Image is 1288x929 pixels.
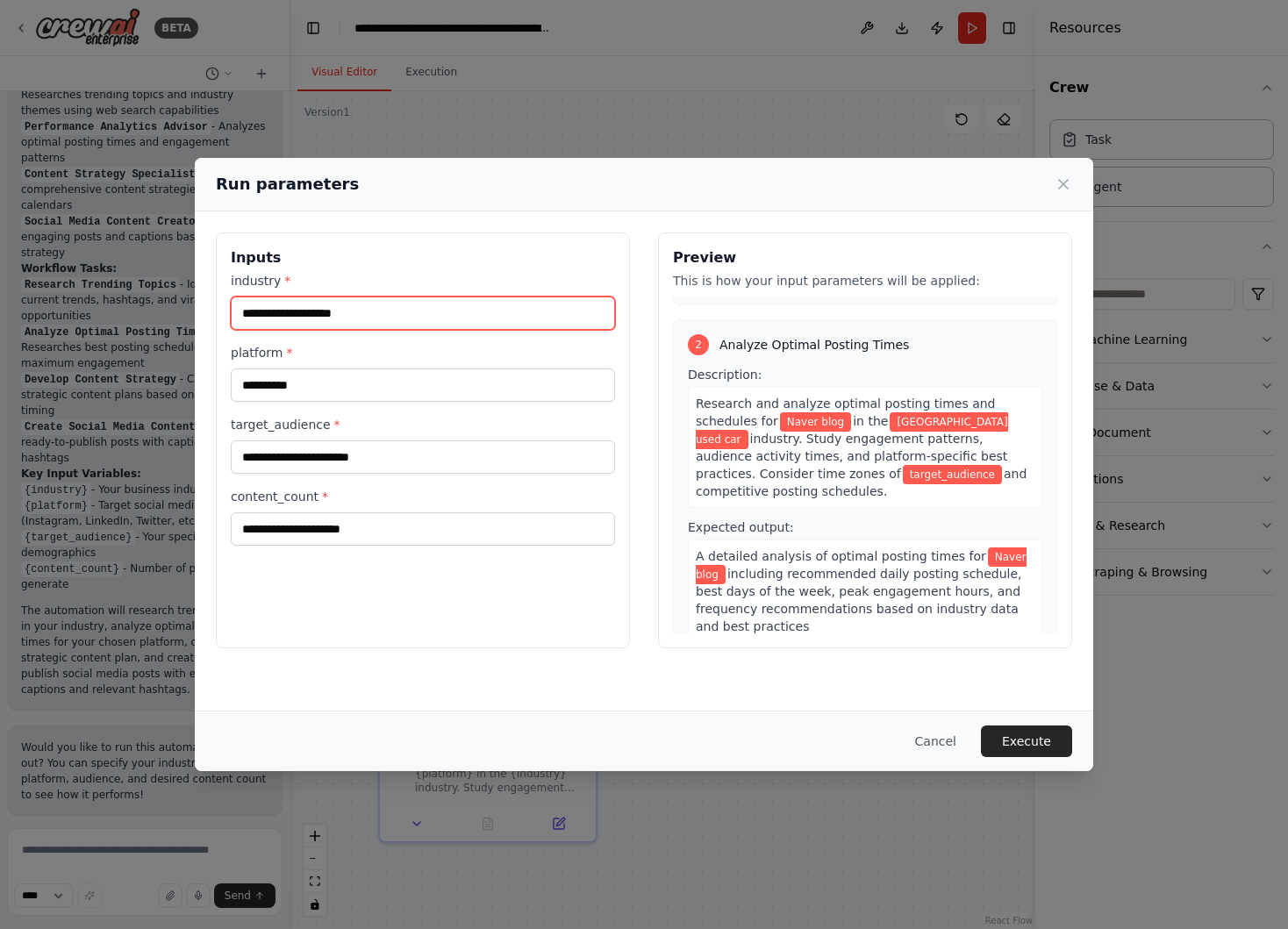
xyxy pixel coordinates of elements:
[231,488,615,505] label: content_count
[231,344,615,361] label: platform
[673,247,1057,268] h3: Preview
[719,336,909,354] span: Analyze Optimal Posting Times
[231,247,615,268] h3: Inputs
[216,172,359,197] h2: Run parameters
[903,465,1002,484] span: Variable: target_audience
[981,725,1072,757] button: Execute
[696,412,1008,449] span: Variable: industry
[901,725,970,757] button: Cancel
[688,368,762,382] span: Description:
[231,416,615,433] label: target_audience
[688,520,794,534] span: Expected output:
[696,432,1007,481] span: industry. Study engagement patterns, audience activity times, and platform-specific best practice...
[231,272,615,289] label: industry
[673,272,1057,289] p: This is how your input parameters will be applied:
[780,412,851,432] span: Variable: platform
[853,414,888,428] span: in the
[696,397,996,428] span: Research and analyze optimal posting times and schedules for
[696,567,1022,633] span: including recommended daily posting schedule, best days of the week, peak engagement hours, and f...
[688,334,709,355] div: 2
[696,547,1027,584] span: Variable: platform
[696,549,986,563] span: A detailed analysis of optimal posting times for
